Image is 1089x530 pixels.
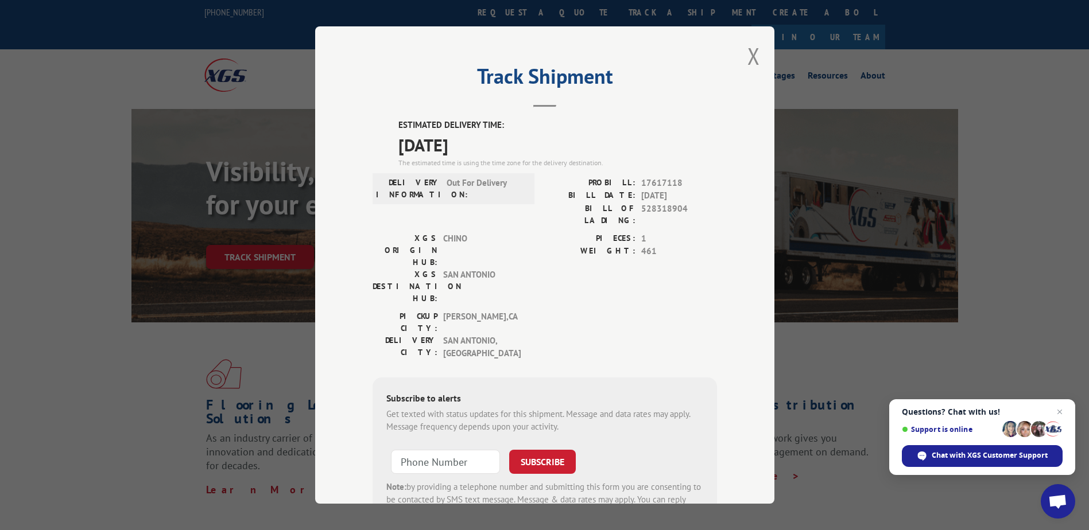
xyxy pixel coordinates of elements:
span: Support is online [902,425,998,434]
div: Open chat [1041,484,1075,519]
span: 17617118 [641,177,717,190]
label: ESTIMATED DELIVERY TIME: [398,119,717,132]
span: [PERSON_NAME] , CA [443,310,521,334]
label: DELIVERY CITY: [373,334,437,360]
div: Get texted with status updates for this shipment. Message and data rates may apply. Message frequ... [386,408,703,434]
div: The estimated time is using the time zone for the delivery destination. [398,158,717,168]
input: Phone Number [391,450,500,474]
span: Chat with XGS Customer Support [932,450,1048,461]
label: BILL OF LADING: [545,202,635,227]
span: [DATE] [398,132,717,158]
span: 528318904 [641,202,717,227]
label: XGS ORIGIN HUB: [373,232,437,268]
div: Chat with XGS Customer Support [902,445,1063,467]
button: SUBSCRIBE [509,450,576,474]
span: [DATE] [641,189,717,202]
span: SAN ANTONIO [443,268,521,305]
div: by providing a telephone number and submitting this form you are consenting to be contacted by SM... [386,481,703,520]
div: Subscribe to alerts [386,391,703,408]
label: XGS DESTINATION HUB: [373,268,437,305]
label: BILL DATE: [545,189,635,202]
label: WEIGHT: [545,245,635,258]
label: DELIVERY INFORMATION: [376,177,441,201]
button: Close modal [747,41,760,71]
span: CHINO [443,232,521,268]
label: PICKUP CITY: [373,310,437,334]
span: Questions? Chat with us! [902,407,1063,416]
span: SAN ANTONIO , [GEOGRAPHIC_DATA] [443,334,521,360]
span: 1 [641,232,717,245]
h2: Track Shipment [373,68,717,90]
span: 461 [641,245,717,258]
label: PROBILL: [545,177,635,190]
strong: Note: [386,481,406,492]
span: Out For Delivery [447,177,524,201]
span: Close chat [1053,405,1067,419]
label: PIECES: [545,232,635,245]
